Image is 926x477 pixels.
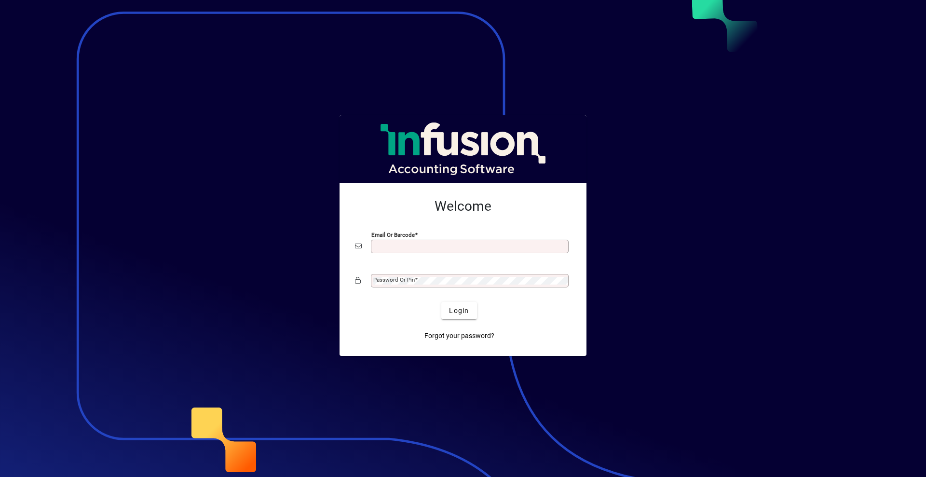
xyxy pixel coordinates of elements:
[441,302,477,319] button: Login
[371,232,415,238] mat-label: Email or Barcode
[421,327,498,344] a: Forgot your password?
[355,198,571,215] h2: Welcome
[373,276,415,283] mat-label: Password or Pin
[424,331,494,341] span: Forgot your password?
[449,306,469,316] span: Login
